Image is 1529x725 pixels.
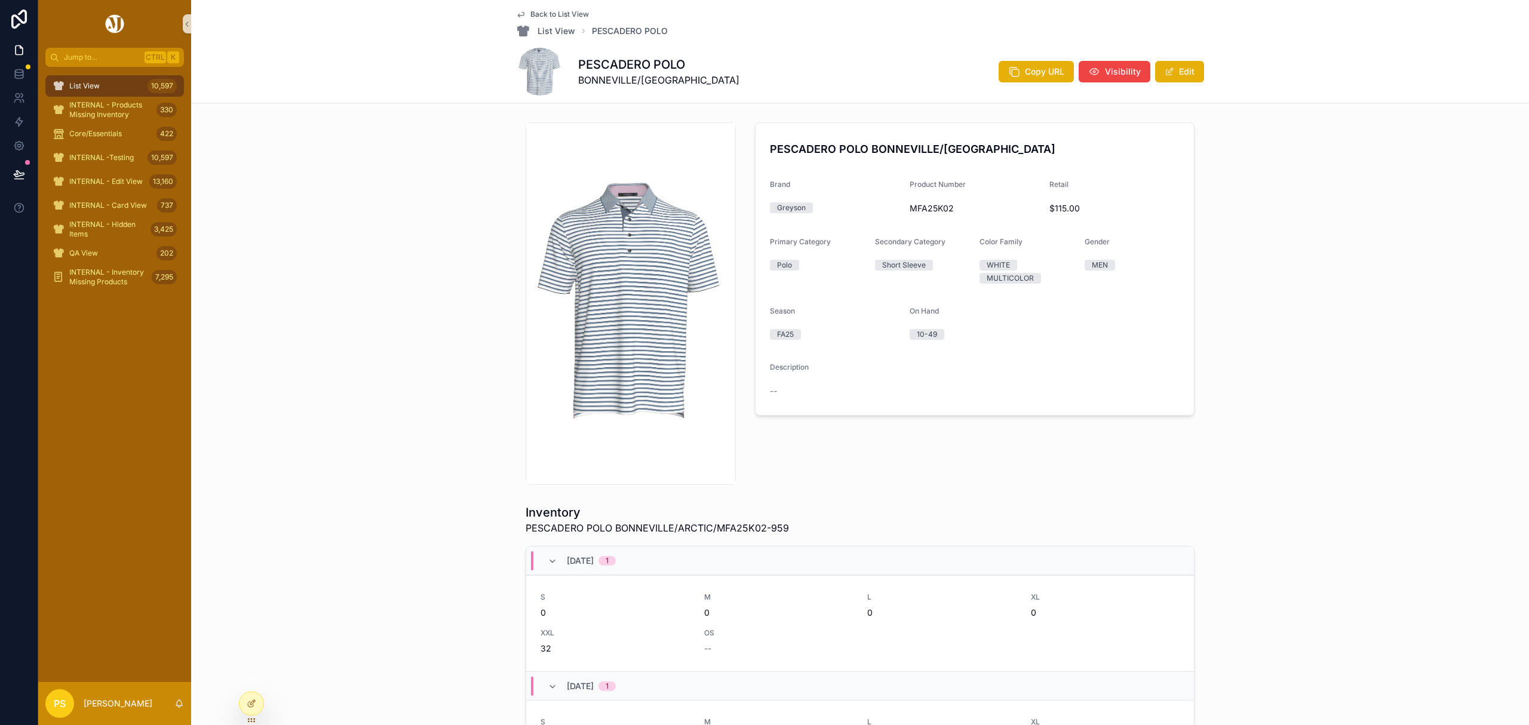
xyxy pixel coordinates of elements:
span: L [867,592,1017,602]
span: On Hand [910,306,939,315]
div: 330 [156,103,177,117]
span: [DATE] [567,555,594,567]
button: Edit [1155,61,1204,82]
span: List View [69,81,100,91]
span: $115.00 [1049,202,1180,214]
span: K [168,53,178,62]
div: 10-49 [917,329,937,340]
span: [DATE] [567,680,594,692]
div: Short Sleeve [882,260,926,271]
div: Polo [777,260,792,271]
div: 737 [157,198,177,213]
div: 202 [156,246,177,260]
span: Brand [770,180,790,189]
span: QA View [69,248,98,258]
p: [PERSON_NAME] [84,698,152,709]
span: 0 [704,607,853,619]
span: Retail [1049,180,1069,189]
button: Copy URL [999,61,1074,82]
button: Visibility [1079,61,1150,82]
div: scrollable content [38,67,191,303]
span: Core/Essentials [69,129,122,139]
a: INTERNAL - Edit View13,160 [45,171,184,192]
span: -- [704,643,711,655]
span: Description [770,362,809,371]
a: PESCADERO POLO [592,25,668,37]
span: PESCADERO POLO BONNEVILLE/ARCTIC/MFA25K02-959 [526,521,789,535]
span: INTERNAL - Hidden Items [69,220,146,239]
div: MULTICOLOR [987,273,1034,284]
div: 1 [606,681,609,691]
a: QA View202 [45,242,184,264]
span: M [704,592,853,602]
a: INTERNAL - Products Missing Inventory330 [45,99,184,121]
span: INTERNAL - Edit View [69,177,143,186]
span: -- [770,385,777,397]
span: Visibility [1105,66,1141,78]
div: 10,597 [148,79,177,93]
a: List View10,597 [45,75,184,97]
span: Jump to... [64,53,140,62]
img: App logo [103,14,126,33]
span: XL [1031,592,1180,602]
span: 32 [541,643,690,655]
div: FA25 [777,329,794,340]
div: 13,160 [149,174,177,189]
a: Core/Essentials422 [45,123,184,145]
a: INTERNAL - Card View737 [45,195,184,216]
a: INTERNAL -Testing10,597 [45,147,184,168]
a: INTERNAL - Inventory Missing Products7,295 [45,266,184,288]
span: S [541,592,690,602]
span: INTERNAL - Products Missing Inventory [69,100,152,119]
a: INTERNAL - Hidden Items3,425 [45,219,184,240]
span: Primary Category [770,237,831,246]
span: Ctrl [145,51,166,63]
span: Product Number [910,180,966,189]
span: Back to List View [530,10,589,19]
span: Color Family [980,237,1023,246]
span: Secondary Category [875,237,945,246]
div: 7,295 [152,270,177,284]
span: Copy URL [1025,66,1064,78]
span: INTERNAL -Testing [69,153,134,162]
span: 0 [867,607,1017,619]
span: XXL [541,628,690,638]
span: INTERNAL - Inventory Missing Products [69,268,147,287]
span: Season [770,306,795,315]
span: OS [704,628,853,638]
div: MEN [1092,260,1108,271]
a: List View [516,24,575,38]
h4: PESCADERO POLO BONNEVILLE/[GEOGRAPHIC_DATA] [770,141,1180,157]
div: 422 [156,127,177,141]
div: 10,597 [148,150,177,165]
a: S0M0L0XL0XXL32OS-- [526,575,1194,671]
span: Gender [1085,237,1110,246]
div: 1 [606,556,609,566]
div: WHITE [987,260,1010,271]
button: Jump to...CtrlK [45,48,184,67]
span: BONNEVILLE/[GEOGRAPHIC_DATA] [578,73,739,87]
h1: PESCADERO POLO [578,56,739,73]
span: INTERNAL - Card View [69,201,147,210]
span: 0 [1031,607,1180,619]
h1: Inventory [526,504,789,521]
span: 0 [541,607,690,619]
div: 3,425 [151,222,177,236]
img: MFA25K02-959.jpg [526,178,735,429]
span: PS [54,696,66,711]
span: MFA25K02 [910,202,1040,214]
div: Greyson [777,202,806,213]
a: Back to List View [516,10,589,19]
span: List View [538,25,575,37]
